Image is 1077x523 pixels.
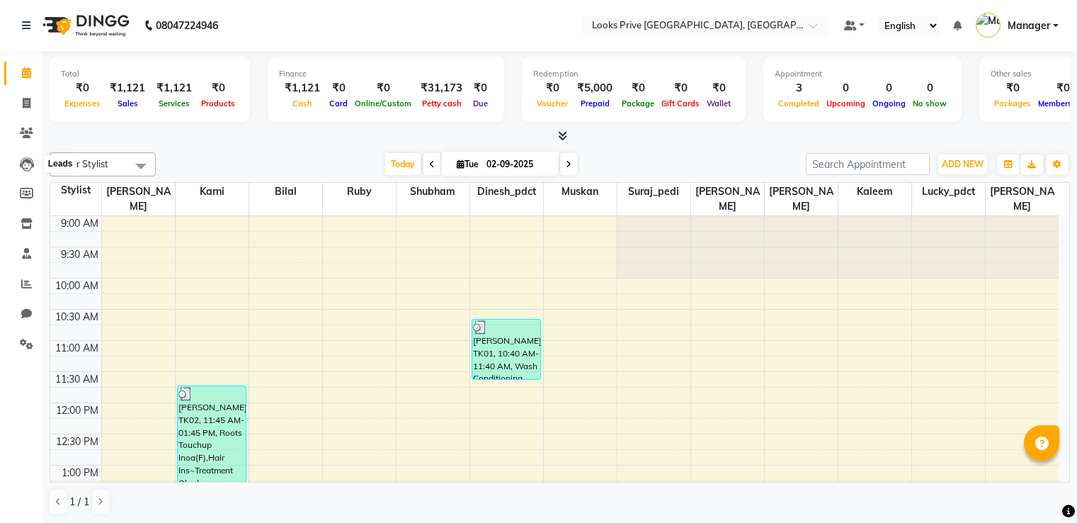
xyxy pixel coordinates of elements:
[114,99,142,108] span: Sales
[415,80,468,96] div: ₹31,173
[618,80,658,96] div: ₹0
[397,183,469,201] span: Shubham
[53,434,101,449] div: 12:30 PM
[658,99,703,108] span: Gift Cards
[533,68,734,80] div: Redemption
[976,13,1001,38] img: Manager
[249,183,322,201] span: Bilal
[45,156,76,173] div: Leads
[52,341,101,356] div: 11:00 AM
[691,183,764,215] span: [PERSON_NAME]
[470,183,543,201] span: Dinesh_pdct
[50,183,101,198] div: Stylist
[418,99,465,108] span: Petty cash
[156,6,218,45] b: 08047224946
[151,80,198,96] div: ₹1,121
[351,80,415,96] div: ₹0
[1018,466,1063,509] iframe: chat widget
[912,183,985,201] span: Lucky_pdct
[326,80,351,96] div: ₹0
[909,99,950,108] span: No show
[986,183,1059,215] span: [PERSON_NAME]
[658,80,703,96] div: ₹0
[52,372,101,387] div: 11:30 AM
[482,154,553,175] input: 2025-09-02
[775,68,950,80] div: Appointment
[351,99,415,108] span: Online/Custom
[453,159,482,169] span: Tue
[571,80,618,96] div: ₹5,000
[385,153,421,175] span: Today
[52,310,101,325] div: 10:30 AM
[577,99,613,108] span: Prepaid
[775,80,823,96] div: 3
[775,99,823,108] span: Completed
[59,466,101,480] div: 1:00 PM
[703,99,734,108] span: Wallet
[58,247,101,262] div: 9:30 AM
[59,158,108,169] span: Filter Stylist
[61,68,239,80] div: Total
[618,99,658,108] span: Package
[869,80,909,96] div: 0
[869,99,909,108] span: Ongoing
[53,403,101,418] div: 12:00 PM
[468,80,493,96] div: ₹0
[61,99,104,108] span: Expenses
[289,99,316,108] span: Cash
[69,495,89,510] span: 1 / 1
[823,80,869,96] div: 0
[155,99,193,108] span: Services
[533,99,571,108] span: Voucher
[703,80,734,96] div: ₹0
[1008,18,1050,33] span: Manager
[102,183,175,215] span: [PERSON_NAME]
[823,99,869,108] span: Upcoming
[617,183,690,201] span: Suraj_pedi
[469,99,491,108] span: Due
[323,183,396,201] span: Ruby
[838,183,911,201] span: Kaleem
[472,320,540,379] div: [PERSON_NAME], TK01, 10:40 AM-11:40 AM, Wash Conditioning L'oreal(F),Blow Dry Stylist(F)*
[806,153,930,175] input: Search Appointment
[104,80,151,96] div: ₹1,121
[533,80,571,96] div: ₹0
[942,159,984,169] span: ADD NEW
[178,386,246,508] div: [PERSON_NAME], TK02, 11:45 AM-01:45 PM, Roots Touchup Inoa(F),Hair Ins~Treatment Olaplex
[52,279,101,293] div: 10:00 AM
[938,154,987,174] button: ADD NEW
[198,80,239,96] div: ₹0
[326,99,351,108] span: Card
[909,80,950,96] div: 0
[279,80,326,96] div: ₹1,121
[991,99,1035,108] span: Packages
[544,183,617,201] span: Muskan
[279,68,493,80] div: Finance
[176,183,249,201] span: Karni
[58,216,101,231] div: 9:00 AM
[61,80,104,96] div: ₹0
[991,80,1035,96] div: ₹0
[36,6,133,45] img: logo
[765,183,838,215] span: [PERSON_NAME]
[198,99,239,108] span: Products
